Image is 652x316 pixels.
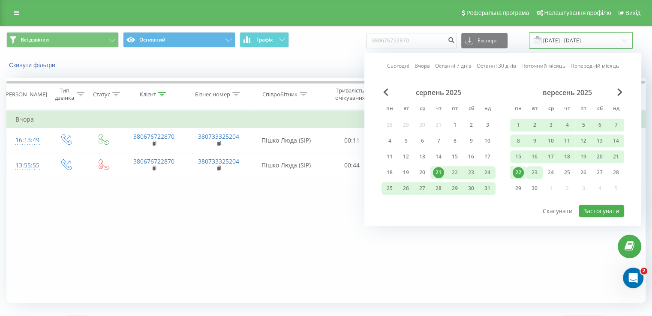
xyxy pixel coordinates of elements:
[433,167,444,178] div: 21
[398,166,414,179] div: вт 19 серп 2025 р.
[528,103,541,116] abbr: вівторок
[321,153,383,178] td: 00:44
[513,135,524,146] div: 8
[544,103,557,116] abbr: середа
[559,134,575,147] div: чт 11 вер 2025 р.
[449,183,460,194] div: 29
[398,150,414,163] div: вт 12 серп 2025 р.
[133,132,174,140] a: 380676722870
[414,150,430,163] div: ср 13 серп 2025 р.
[240,32,289,48] button: Графік
[529,183,540,194] div: 30
[482,167,493,178] div: 24
[449,119,460,131] div: 1
[15,157,38,174] div: 13:55:55
[510,150,526,163] div: пн 15 вер 2025 р.
[562,135,573,146] div: 11
[608,119,624,131] div: нд 7 вер 2025 р.
[400,135,412,146] div: 5
[54,87,74,101] div: Тип дзвінка
[123,32,235,48] button: Основний
[15,132,38,149] div: 16:13:49
[400,151,412,162] div: 12
[545,119,556,131] div: 3
[384,183,395,194] div: 25
[466,119,477,131] div: 2
[449,167,460,178] div: 22
[545,151,556,162] div: 17
[21,36,49,43] span: Всі дзвінки
[433,135,444,146] div: 7
[482,135,493,146] div: 10
[526,150,543,163] div: вт 16 вер 2025 р.
[466,135,477,146] div: 9
[482,151,493,162] div: 17
[382,166,398,179] div: пн 18 серп 2025 р.
[510,88,624,97] div: вересень 2025
[447,166,463,179] div: пт 22 серп 2025 р.
[366,33,457,48] input: Пошук за номером
[559,119,575,131] div: чт 4 вер 2025 р.
[414,166,430,179] div: ср 20 серп 2025 р.
[559,166,575,179] div: чт 25 вер 2025 р.
[526,134,543,147] div: вт 9 вер 2025 р.
[579,205,624,217] button: Застосувати
[398,134,414,147] div: вт 5 серп 2025 р.
[383,88,388,96] span: Previous Month
[466,9,529,16] span: Реферальна програма
[430,166,447,179] div: чт 21 серп 2025 р.
[195,91,230,98] div: Бізнес номер
[562,167,573,178] div: 25
[543,150,559,163] div: ср 17 вер 2025 р.
[449,135,460,146] div: 8
[526,119,543,131] div: вт 2 вер 2025 р.
[6,32,119,48] button: Всі дзвінки
[449,151,460,162] div: 15
[463,150,479,163] div: сб 16 серп 2025 р.
[448,103,461,116] abbr: п’ятниця
[610,135,622,146] div: 14
[529,119,540,131] div: 2
[382,134,398,147] div: пн 4 серп 2025 р.
[592,119,608,131] div: сб 6 вер 2025 р.
[447,119,463,131] div: пт 1 серп 2025 р.
[513,119,524,131] div: 1
[526,166,543,179] div: вт 23 вер 2025 р.
[416,103,429,116] abbr: середа
[398,182,414,195] div: вт 26 серп 2025 р.
[521,62,565,70] a: Поточний місяць
[417,167,428,178] div: 20
[562,151,573,162] div: 18
[479,150,496,163] div: нд 17 серп 2025 р.
[608,134,624,147] div: нд 14 вер 2025 р.
[251,153,321,178] td: Пішко Люда (SIP)
[543,134,559,147] div: ср 10 вер 2025 р.
[417,183,428,194] div: 27
[384,151,395,162] div: 11
[384,167,395,178] div: 18
[463,134,479,147] div: сб 9 серп 2025 р.
[198,157,239,165] a: 380733325204
[578,135,589,146] div: 12
[513,183,524,194] div: 29
[592,150,608,163] div: сб 20 вер 2025 р.
[529,135,540,146] div: 9
[432,103,445,116] abbr: четвер
[463,166,479,179] div: сб 23 серп 2025 р.
[610,119,622,131] div: 7
[593,103,606,116] abbr: субота
[140,91,156,98] div: Клієнт
[594,135,605,146] div: 13
[510,182,526,195] div: пн 29 вер 2025 р.
[545,135,556,146] div: 10
[529,151,540,162] div: 16
[198,132,239,140] a: 380733325204
[578,151,589,162] div: 19
[384,135,395,146] div: 4
[430,182,447,195] div: чт 28 серп 2025 р.
[543,166,559,179] div: ср 24 вер 2025 р.
[617,88,622,96] span: Next Month
[387,62,409,70] a: Сьогодні
[592,134,608,147] div: сб 13 вер 2025 р.
[447,134,463,147] div: пт 8 серп 2025 р.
